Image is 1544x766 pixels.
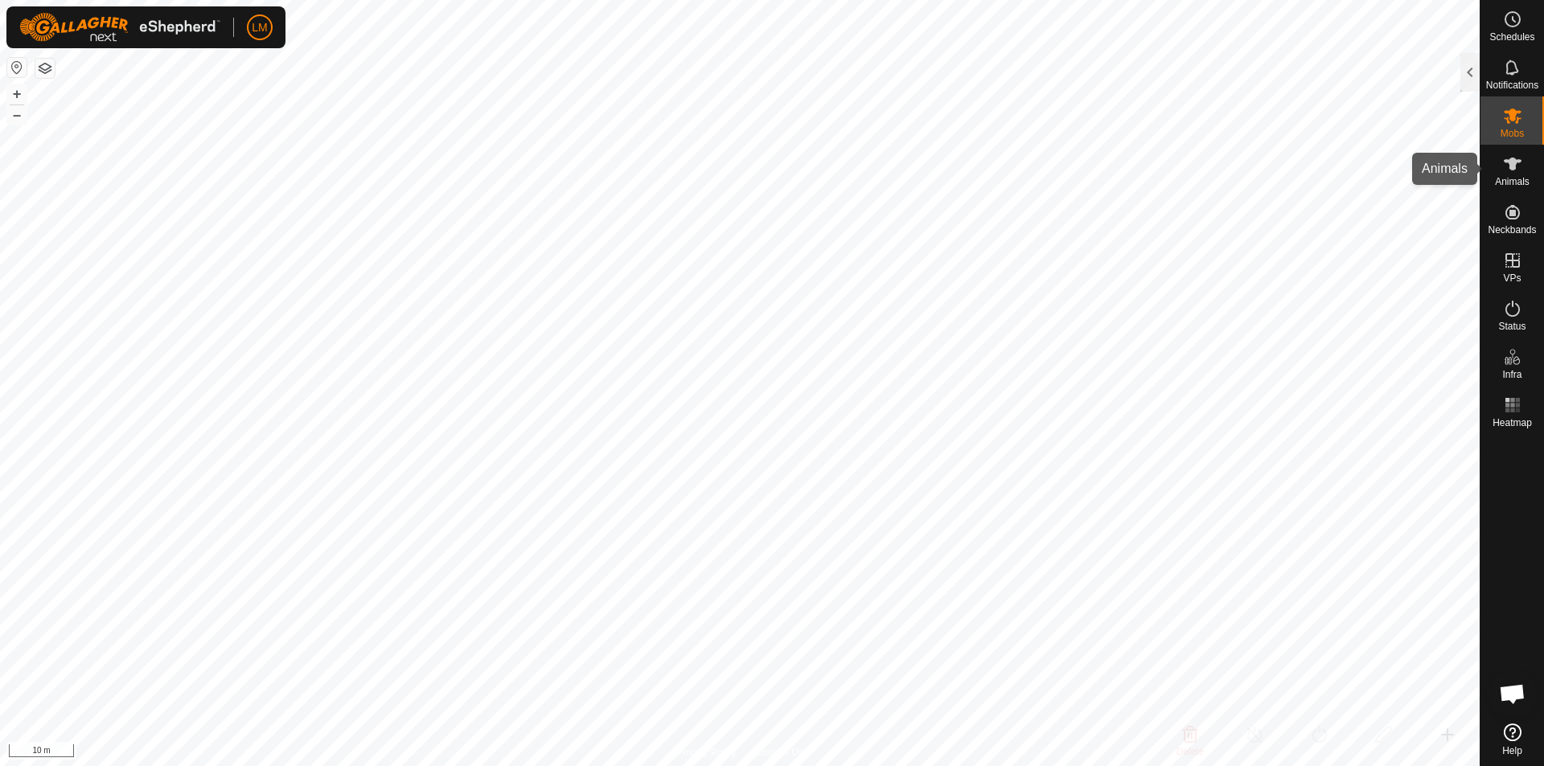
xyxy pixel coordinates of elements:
a: Privacy Policy [676,745,737,760]
span: Neckbands [1488,225,1536,235]
button: Reset Map [7,58,27,77]
a: Help [1480,717,1544,762]
a: Contact Us [756,745,803,760]
span: Mobs [1501,129,1524,138]
div: Open chat [1489,670,1537,718]
span: LM [252,19,267,36]
span: Notifications [1486,80,1538,90]
button: + [7,84,27,104]
img: Gallagher Logo [19,13,220,42]
span: Infra [1502,370,1521,379]
button: – [7,105,27,125]
span: Animals [1495,177,1530,186]
button: Map Layers [35,59,55,78]
span: Schedules [1489,32,1534,42]
span: Status [1498,322,1526,331]
span: VPs [1503,273,1521,283]
span: Heatmap [1493,418,1532,428]
span: Help [1502,746,1522,756]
